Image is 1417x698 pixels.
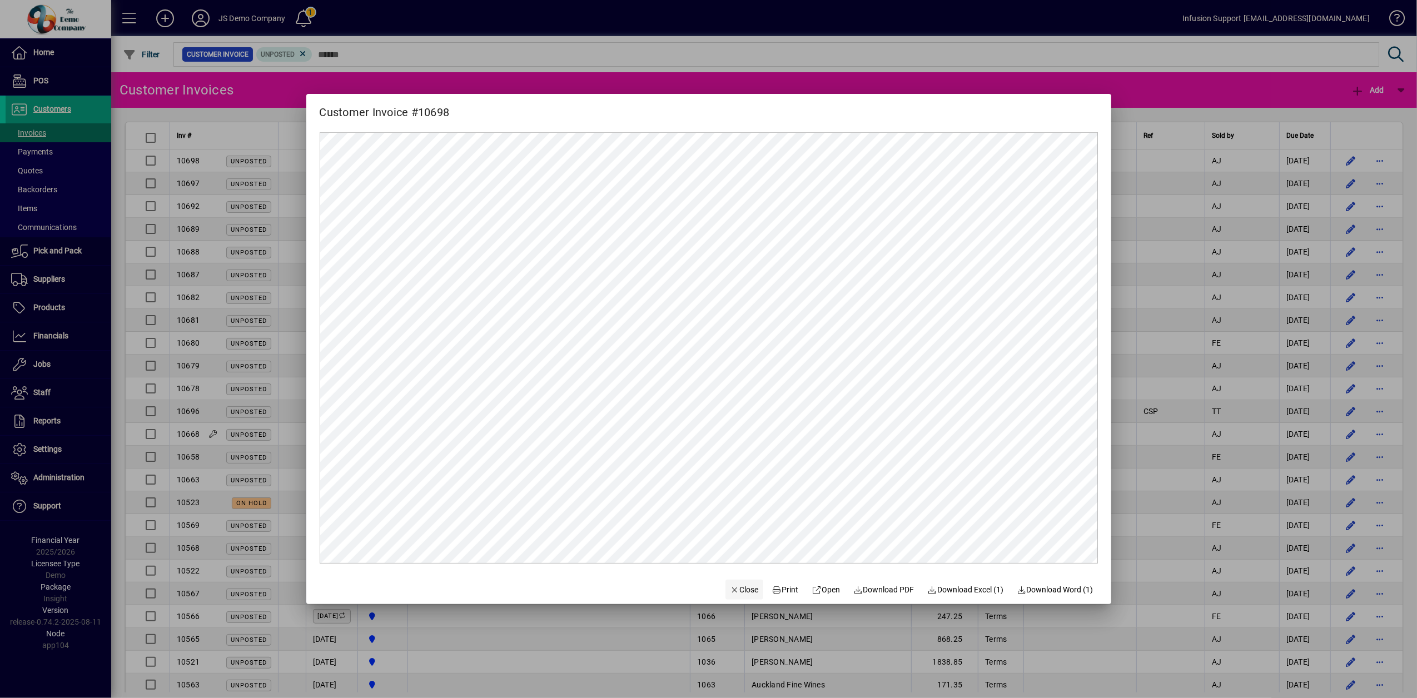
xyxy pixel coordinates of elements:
[812,584,841,596] span: Open
[725,580,763,600] button: Close
[928,584,1004,596] span: Download Excel (1)
[1017,584,1093,596] span: Download Word (1)
[849,580,919,600] a: Download PDF
[306,94,463,121] h2: Customer Invoice #10698
[923,580,1008,600] button: Download Excel (1)
[1012,580,1098,600] button: Download Word (1)
[772,584,799,596] span: Print
[853,584,914,596] span: Download PDF
[808,580,845,600] a: Open
[768,580,803,600] button: Print
[730,584,759,596] span: Close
